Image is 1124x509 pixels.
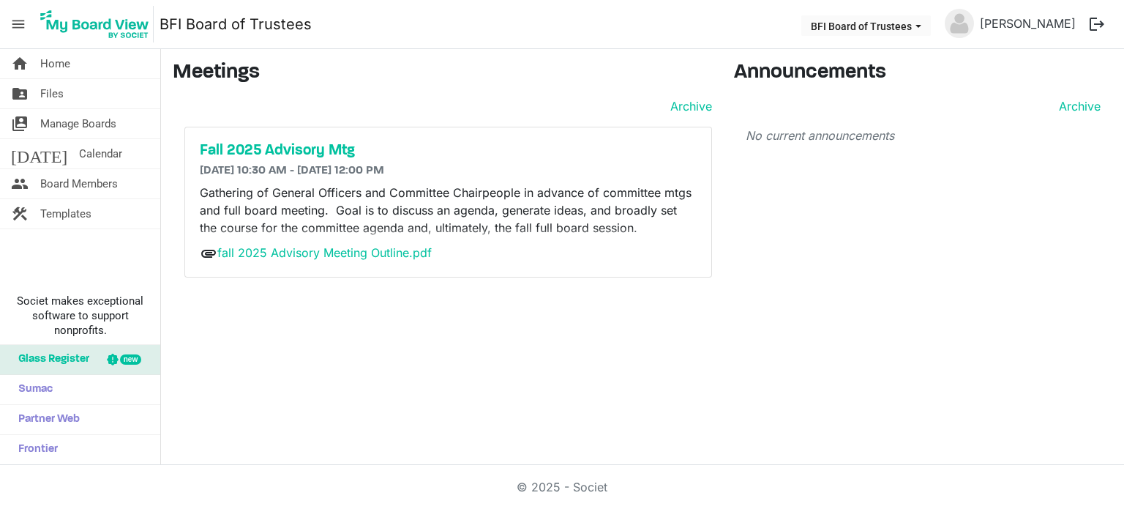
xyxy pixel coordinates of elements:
[11,139,67,168] span: [DATE]
[801,15,931,36] button: BFI Board of Trustees dropdownbutton
[746,127,1101,144] p: No current announcements
[11,345,89,374] span: Glass Register
[664,97,712,115] a: Archive
[120,354,141,365] div: new
[79,139,122,168] span: Calendar
[11,435,58,464] span: Frontier
[11,49,29,78] span: home
[200,184,697,237] p: Gathering of General Officers and Committee Chairpeople in advance of committee mtgs and full boa...
[40,79,64,108] span: Files
[40,49,70,78] span: Home
[11,405,80,434] span: Partner Web
[734,61,1113,86] h3: Announcements
[1082,9,1112,40] button: logout
[4,10,32,38] span: menu
[11,79,29,108] span: folder_shared
[11,199,29,229] span: construction
[160,10,312,39] a: BFI Board of Trustees
[36,6,154,42] img: My Board View Logo
[40,109,116,138] span: Manage Boards
[200,245,217,262] span: attachment
[11,375,53,404] span: Sumac
[7,294,154,338] span: Societ makes exceptional software to support nonprofits.
[11,109,29,138] span: switch_account
[1053,97,1101,115] a: Archive
[11,169,29,198] span: people
[200,164,697,178] h6: [DATE] 10:30 AM - [DATE] 12:00 PM
[40,169,118,198] span: Board Members
[217,245,432,260] a: fall 2025 Advisory Meeting Outline.pdf
[517,480,607,494] a: © 2025 - Societ
[40,199,91,229] span: Templates
[173,61,712,86] h3: Meetings
[945,9,974,38] img: no-profile-picture.svg
[36,6,160,42] a: My Board View Logo
[974,9,1082,38] a: [PERSON_NAME]
[200,142,697,160] a: Fall 2025 Advisory Mtg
